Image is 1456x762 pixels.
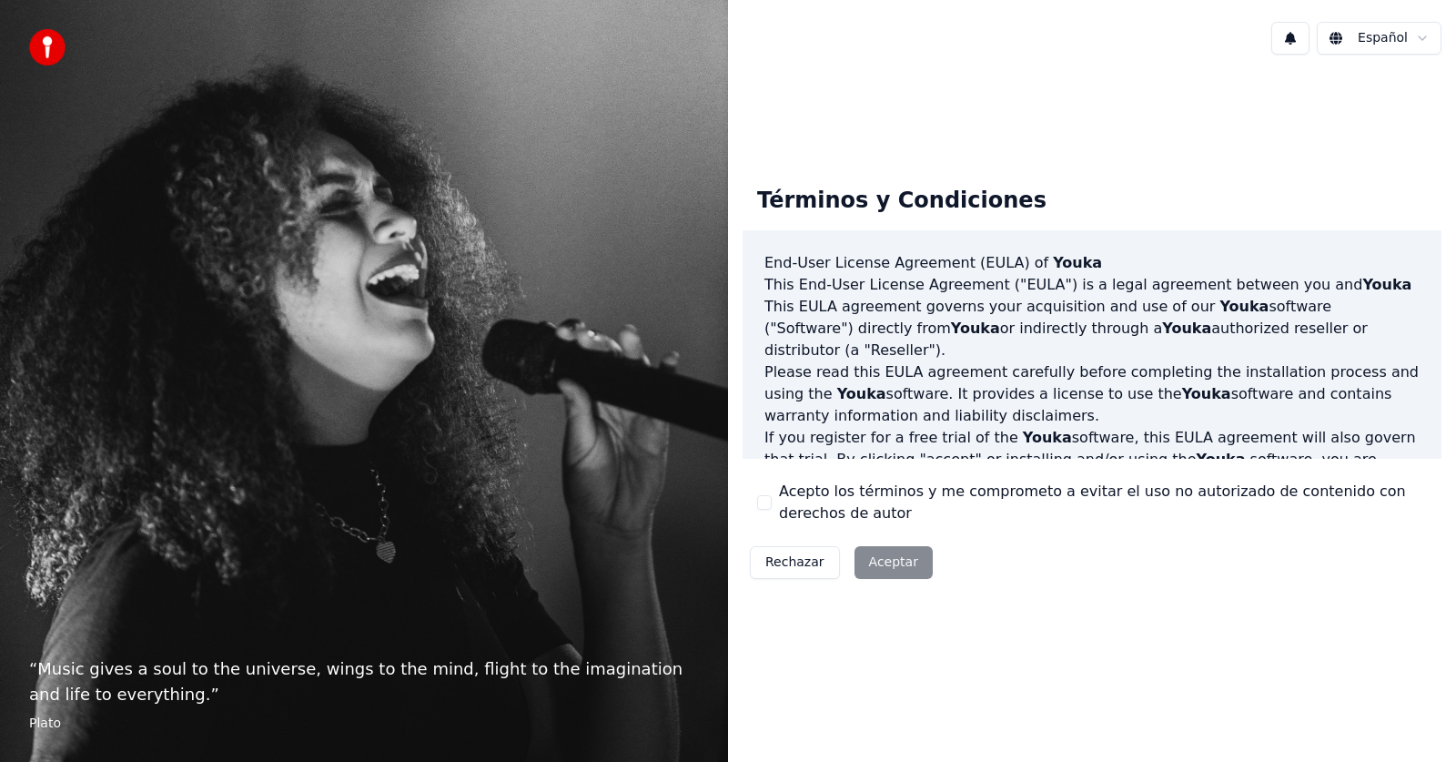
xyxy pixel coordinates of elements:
[837,385,886,402] span: Youka
[764,274,1420,296] p: This End-User License Agreement ("EULA") is a legal agreement between you and
[1182,385,1231,402] span: Youka
[764,361,1420,427] p: Please read this EULA agreement carefully before completing the installation process and using th...
[29,29,66,66] img: youka
[1023,429,1072,446] span: Youka
[1362,276,1411,293] span: Youka
[1053,254,1102,271] span: Youka
[743,172,1061,230] div: Términos y Condiciones
[779,481,1427,524] label: Acepto los términos y me comprometo a evitar el uso no autorizado de contenido con derechos de autor
[29,715,699,733] footer: Plato
[764,252,1420,274] h3: End-User License Agreement (EULA) of
[764,296,1420,361] p: This EULA agreement governs your acquisition and use of our software ("Software") directly from o...
[951,320,1000,337] span: Youka
[1162,320,1211,337] span: Youka
[750,546,840,579] button: Rechazar
[1197,451,1246,468] span: Youka
[29,656,699,707] p: “ Music gives a soul to the universe, wings to the mind, flight to the imagination and life to ev...
[1219,298,1269,315] span: Youka
[764,427,1420,514] p: If you register for a free trial of the software, this EULA agreement will also govern that trial...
